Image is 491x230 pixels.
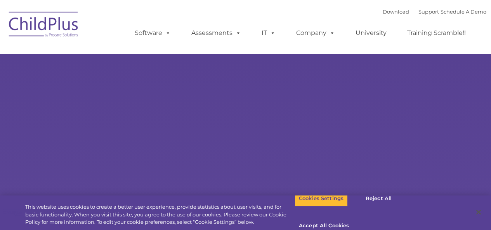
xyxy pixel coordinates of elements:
a: IT [254,25,283,41]
a: Company [288,25,343,41]
a: Download [383,9,409,15]
a: Assessments [184,25,249,41]
a: University [348,25,394,41]
a: Schedule A Demo [441,9,486,15]
div: This website uses cookies to create a better user experience, provide statistics about user visit... [25,203,295,226]
a: Training Scramble!! [399,25,474,41]
a: Support [418,9,439,15]
font: | [383,9,486,15]
img: ChildPlus by Procare Solutions [5,6,83,45]
button: Reject All [354,190,403,207]
button: Cookies Settings [295,190,348,207]
a: Software [127,25,179,41]
button: Close [470,204,487,221]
